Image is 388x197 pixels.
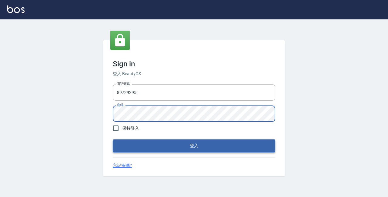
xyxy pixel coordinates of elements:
[117,82,130,86] label: 電話號碼
[117,103,123,107] label: 密碼
[7,5,25,13] img: Logo
[113,71,275,77] h6: 登入 BeautyOS
[113,60,275,68] h3: Sign in
[122,125,139,132] span: 保持登入
[113,139,275,152] button: 登入
[113,162,132,169] a: 忘記密碼?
